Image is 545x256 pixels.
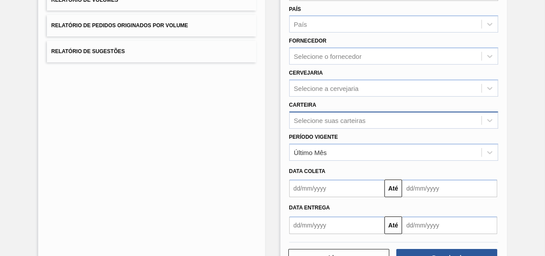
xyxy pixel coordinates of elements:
[289,70,323,76] label: Cervejaria
[47,15,256,36] button: Relatório de Pedidos Originados por Volume
[289,102,316,108] label: Carteira
[294,53,362,60] div: Selecione o fornecedor
[294,148,327,156] div: Último Mês
[384,216,402,234] button: Até
[294,84,359,92] div: Selecione a cervejaria
[294,116,366,124] div: Selecione suas carteiras
[289,134,338,140] label: Período Vigente
[289,6,301,12] label: País
[402,180,497,197] input: dd/mm/yyyy
[384,180,402,197] button: Até
[51,48,125,54] span: Relatório de Sugestões
[289,168,326,174] span: Data coleta
[289,180,384,197] input: dd/mm/yyyy
[289,216,384,234] input: dd/mm/yyyy
[51,22,188,29] span: Relatório de Pedidos Originados por Volume
[402,216,497,234] input: dd/mm/yyyy
[47,41,256,62] button: Relatório de Sugestões
[289,38,326,44] label: Fornecedor
[289,205,330,211] span: Data entrega
[294,21,307,28] div: País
